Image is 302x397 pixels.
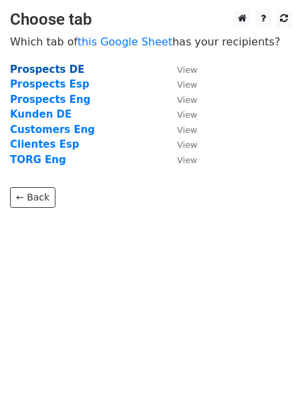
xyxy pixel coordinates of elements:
[10,94,90,106] a: Prospects Eng
[177,140,197,150] small: View
[164,78,197,90] a: View
[10,124,95,136] a: Customers Eng
[177,110,197,120] small: View
[10,35,292,49] p: Which tab of has your recipients?
[177,125,197,135] small: View
[164,138,197,150] a: View
[164,108,197,120] a: View
[235,333,302,397] div: Chat-Widget
[10,63,84,76] a: Prospects DE
[10,154,66,166] a: TORG Eng
[235,333,302,397] iframe: Chat Widget
[10,108,71,120] a: Kunden DE
[164,154,197,166] a: View
[177,65,197,75] small: View
[10,10,292,29] h3: Choose tab
[164,63,197,76] a: View
[177,155,197,165] small: View
[164,94,197,106] a: View
[177,80,197,90] small: View
[10,138,80,150] a: Clientes Esp
[164,124,197,136] a: View
[177,95,197,105] small: View
[10,78,90,90] a: Prospects Esp
[78,35,172,48] a: this Google Sheet
[10,187,55,208] a: ← Back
